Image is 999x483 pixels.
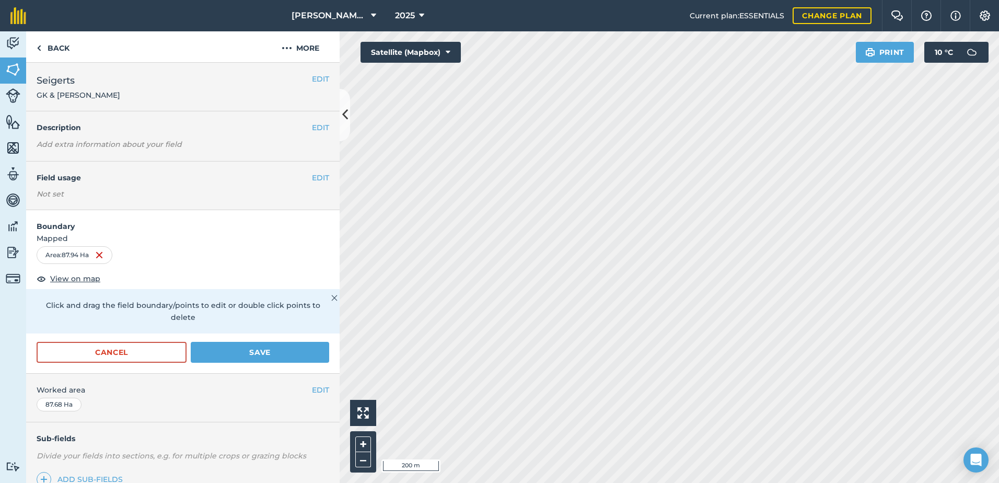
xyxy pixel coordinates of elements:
h4: Boundary [26,210,340,232]
img: svg+xml;base64,PD94bWwgdmVyc2lvbj0iMS4wIiBlbmNvZGluZz0idXRmLTgiPz4KPCEtLSBHZW5lcmF0b3I6IEFkb2JlIE... [6,192,20,208]
img: A cog icon [979,10,991,21]
img: svg+xml;base64,PD94bWwgdmVyc2lvbj0iMS4wIiBlbmNvZGluZz0idXRmLTgiPz4KPCEtLSBHZW5lcmF0b3I6IEFkb2JlIE... [6,271,20,286]
span: 2025 [395,9,415,22]
span: View on map [50,273,100,284]
img: svg+xml;base64,PD94bWwgdmVyc2lvbj0iMS4wIiBlbmNvZGluZz0idXRmLTgiPz4KPCEtLSBHZW5lcmF0b3I6IEFkb2JlIE... [6,166,20,182]
button: Save [191,342,329,363]
button: View on map [37,272,100,285]
div: 87.68 Ha [37,398,82,411]
div: Not set [37,189,329,199]
button: EDIT [312,122,329,133]
img: Two speech bubbles overlapping with the left bubble in the forefront [891,10,903,21]
a: Change plan [793,7,872,24]
img: svg+xml;base64,PHN2ZyB4bWxucz0iaHR0cDovL3d3dy53My5vcmcvMjAwMC9zdmciIHdpZHRoPSI1NiIgaGVpZ2h0PSI2MC... [6,114,20,130]
img: svg+xml;base64,PD94bWwgdmVyc2lvbj0iMS4wIiBlbmNvZGluZz0idXRmLTgiPz4KPCEtLSBHZW5lcmF0b3I6IEFkb2JlIE... [6,245,20,260]
button: Print [856,42,914,63]
img: svg+xml;base64,PHN2ZyB4bWxucz0iaHR0cDovL3d3dy53My5vcmcvMjAwMC9zdmciIHdpZHRoPSIxNyIgaGVpZ2h0PSIxNy... [950,9,961,22]
img: svg+xml;base64,PHN2ZyB4bWxucz0iaHR0cDovL3d3dy53My5vcmcvMjAwMC9zdmciIHdpZHRoPSI1NiIgaGVpZ2h0PSI2MC... [6,62,20,77]
img: svg+xml;base64,PHN2ZyB4bWxucz0iaHR0cDovL3d3dy53My5vcmcvMjAwMC9zdmciIHdpZHRoPSIxOSIgaGVpZ2h0PSIyNC... [865,46,875,59]
a: Back [26,31,80,62]
span: Seigerts [37,73,120,88]
button: EDIT [312,384,329,396]
img: Four arrows, one pointing top left, one top right, one bottom right and the last bottom left [357,407,369,419]
button: Satellite (Mapbox) [361,42,461,63]
p: Click and drag the field boundary/points to edit or double click points to delete [37,300,329,323]
img: A question mark icon [920,10,933,21]
img: svg+xml;base64,PHN2ZyB4bWxucz0iaHR0cDovL3d3dy53My5vcmcvMjAwMC9zdmciIHdpZHRoPSIyMiIgaGVpZ2h0PSIzMC... [331,292,338,304]
button: More [261,31,340,62]
img: svg+xml;base64,PD94bWwgdmVyc2lvbj0iMS4wIiBlbmNvZGluZz0idXRmLTgiPz4KPCEtLSBHZW5lcmF0b3I6IEFkb2JlIE... [6,36,20,51]
img: svg+xml;base64,PHN2ZyB4bWxucz0iaHR0cDovL3d3dy53My5vcmcvMjAwMC9zdmciIHdpZHRoPSIyMCIgaGVpZ2h0PSIyNC... [282,42,292,54]
div: Open Intercom Messenger [963,447,989,473]
div: Area : 87.94 Ha [37,246,112,264]
span: GK & [PERSON_NAME] [37,90,120,100]
button: + [355,436,371,452]
img: svg+xml;base64,PD94bWwgdmVyc2lvbj0iMS4wIiBlbmNvZGluZz0idXRmLTgiPz4KPCEtLSBHZW5lcmF0b3I6IEFkb2JlIE... [961,42,982,63]
span: Mapped [26,233,340,244]
span: 10 ° C [935,42,953,63]
button: EDIT [312,172,329,183]
h4: Sub-fields [26,433,340,444]
button: Cancel [37,342,187,363]
button: – [355,452,371,467]
button: EDIT [312,73,329,85]
span: Current plan : ESSENTIALS [690,10,784,21]
img: svg+xml;base64,PHN2ZyB4bWxucz0iaHR0cDovL3d3dy53My5vcmcvMjAwMC9zdmciIHdpZHRoPSI1NiIgaGVpZ2h0PSI2MC... [6,140,20,156]
span: Worked area [37,384,329,396]
img: svg+xml;base64,PD94bWwgdmVyc2lvbj0iMS4wIiBlbmNvZGluZz0idXRmLTgiPz4KPCEtLSBHZW5lcmF0b3I6IEFkb2JlIE... [6,462,20,471]
img: svg+xml;base64,PD94bWwgdmVyc2lvbj0iMS4wIiBlbmNvZGluZz0idXRmLTgiPz4KPCEtLSBHZW5lcmF0b3I6IEFkb2JlIE... [6,88,20,103]
button: 10 °C [924,42,989,63]
img: svg+xml;base64,PHN2ZyB4bWxucz0iaHR0cDovL3d3dy53My5vcmcvMjAwMC9zdmciIHdpZHRoPSIxOCIgaGVpZ2h0PSIyNC... [37,272,46,285]
span: [PERSON_NAME] ASAHI PADDOCKS [292,9,367,22]
h4: Field usage [37,172,312,183]
img: svg+xml;base64,PHN2ZyB4bWxucz0iaHR0cDovL3d3dy53My5vcmcvMjAwMC9zdmciIHdpZHRoPSI5IiBoZWlnaHQ9IjI0Ii... [37,42,41,54]
h4: Description [37,122,329,133]
img: svg+xml;base64,PD94bWwgdmVyc2lvbj0iMS4wIiBlbmNvZGluZz0idXRmLTgiPz4KPCEtLSBHZW5lcmF0b3I6IEFkb2JlIE... [6,218,20,234]
img: svg+xml;base64,PHN2ZyB4bWxucz0iaHR0cDovL3d3dy53My5vcmcvMjAwMC9zdmciIHdpZHRoPSIxNiIgaGVpZ2h0PSIyNC... [95,249,103,261]
em: Add extra information about your field [37,140,182,149]
img: fieldmargin Logo [10,7,26,24]
em: Divide your fields into sections, e.g. for multiple crops or grazing blocks [37,451,306,461]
